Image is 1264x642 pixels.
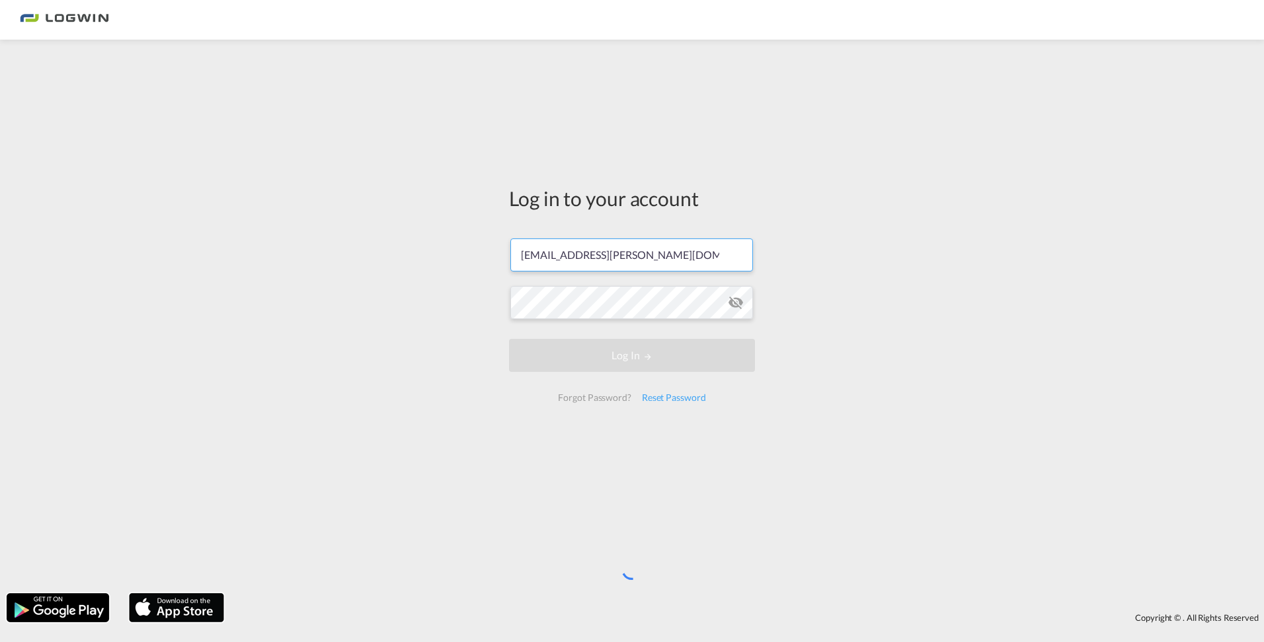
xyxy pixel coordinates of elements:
[128,592,225,624] img: apple.png
[5,592,110,624] img: google.png
[509,339,755,372] button: LOGIN
[231,606,1264,629] div: Copyright © . All Rights Reserved
[728,295,744,310] md-icon: icon-eye-off
[509,184,755,212] div: Log in to your account
[20,5,109,35] img: bc73a0e0d8c111efacd525e4c8ad7d32.png
[553,386,636,410] div: Forgot Password?
[637,386,711,410] div: Reset Password
[510,238,753,271] input: Enter email/phone number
